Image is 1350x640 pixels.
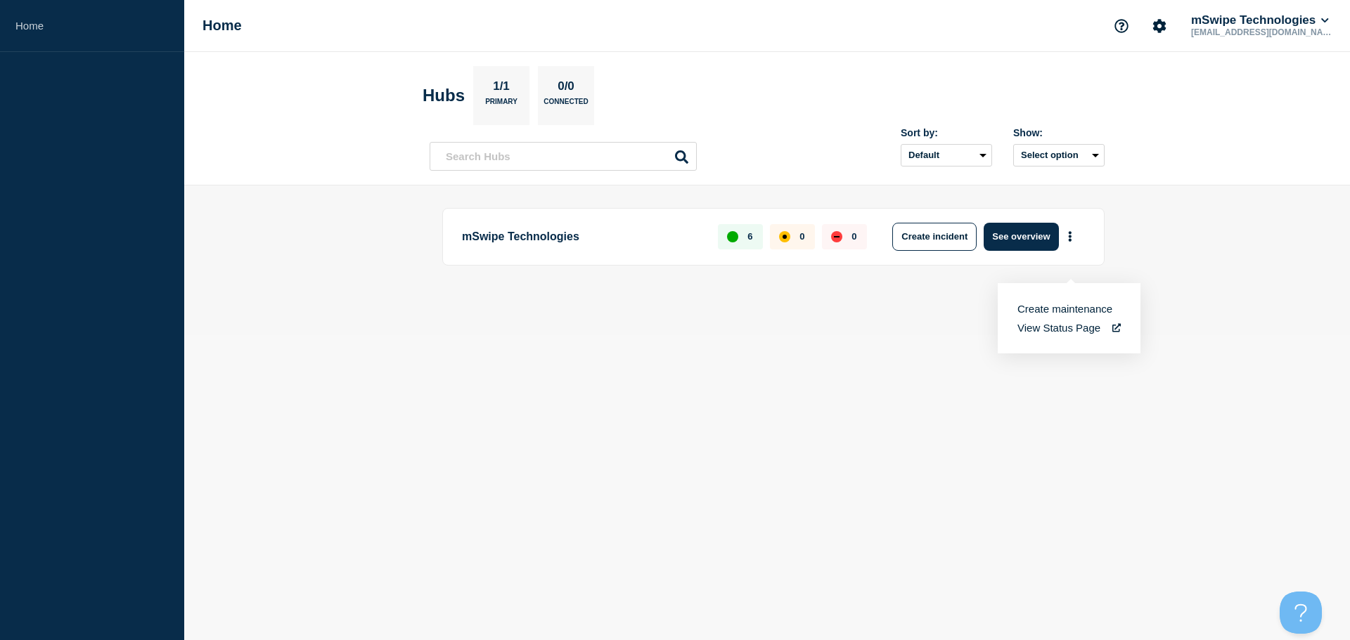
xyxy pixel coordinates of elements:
[544,98,588,112] p: Connected
[1188,27,1335,37] p: [EMAIL_ADDRESS][DOMAIN_NAME]
[747,231,752,242] p: 6
[1013,127,1105,138] div: Show:
[799,231,804,242] p: 0
[485,98,517,112] p: Primary
[1280,592,1322,634] iframe: Help Scout Beacon - Open
[1188,13,1332,27] button: mSwipe Technologies
[202,18,242,34] h1: Home
[851,231,856,242] p: 0
[901,144,992,166] select: Sort by
[553,79,580,98] p: 0/0
[488,79,515,98] p: 1/1
[727,231,738,242] div: up
[1107,11,1136,41] button: Support
[779,231,790,242] div: affected
[1145,11,1174,41] button: Account settings
[462,223,702,251] p: mSwipe Technologies
[1061,223,1079,249] button: More actions
[423,86,465,105] h2: Hubs
[1013,144,1105,166] button: Select option
[901,127,992,138] div: Sort by:
[984,223,1058,251] button: See overview
[430,142,697,171] input: Search Hubs
[831,231,842,242] div: down
[1017,303,1112,315] button: Create maintenance
[892,223,977,251] button: Create incident
[1017,322,1121,334] a: View Status Page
